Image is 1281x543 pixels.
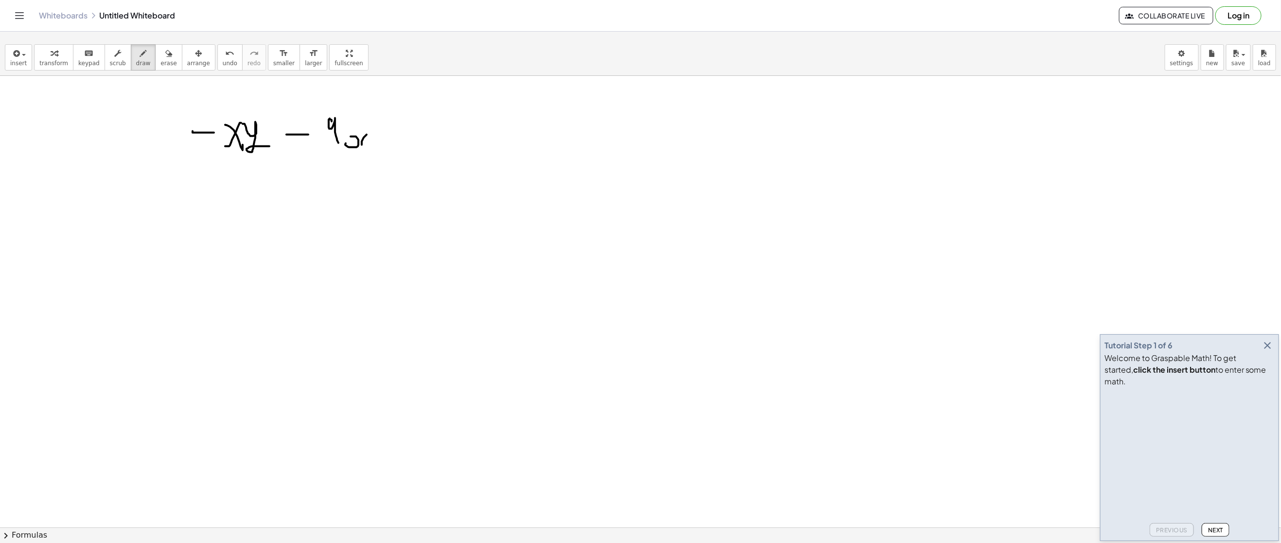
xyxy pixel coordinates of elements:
[136,60,151,67] span: draw
[12,8,27,23] button: Toggle navigation
[223,60,237,67] span: undo
[1170,60,1193,67] span: settings
[39,60,68,67] span: transform
[1253,44,1276,71] button: load
[1119,7,1213,24] button: Collaborate Live
[1258,60,1271,67] span: load
[335,60,363,67] span: fullscreen
[1104,352,1275,387] div: Welcome to Graspable Math! To get started, to enter some math.
[1206,60,1218,67] span: new
[248,60,261,67] span: redo
[1133,364,1215,375] b: click the insert button
[1127,11,1205,20] span: Collaborate Live
[110,60,126,67] span: scrub
[242,44,266,71] button: redoredo
[249,48,259,59] i: redo
[73,44,105,71] button: keyboardkeypad
[329,44,368,71] button: fullscreen
[160,60,177,67] span: erase
[1202,523,1229,537] button: Next
[1215,6,1262,25] button: Log in
[78,60,100,67] span: keypad
[10,60,27,67] span: insert
[131,44,156,71] button: draw
[225,48,234,59] i: undo
[1231,60,1245,67] span: save
[1226,44,1251,71] button: save
[34,44,73,71] button: transform
[155,44,182,71] button: erase
[1165,44,1199,71] button: settings
[279,48,288,59] i: format_size
[1208,526,1223,534] span: Next
[300,44,327,71] button: format_sizelarger
[84,48,93,59] i: keyboard
[309,48,318,59] i: format_size
[273,60,295,67] span: smaller
[5,44,32,71] button: insert
[305,60,322,67] span: larger
[187,60,210,67] span: arrange
[1104,340,1173,351] div: Tutorial Step 1 of 6
[217,44,243,71] button: undoundo
[105,44,131,71] button: scrub
[182,44,215,71] button: arrange
[39,11,88,20] a: Whiteboards
[1201,44,1224,71] button: new
[268,44,300,71] button: format_sizesmaller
